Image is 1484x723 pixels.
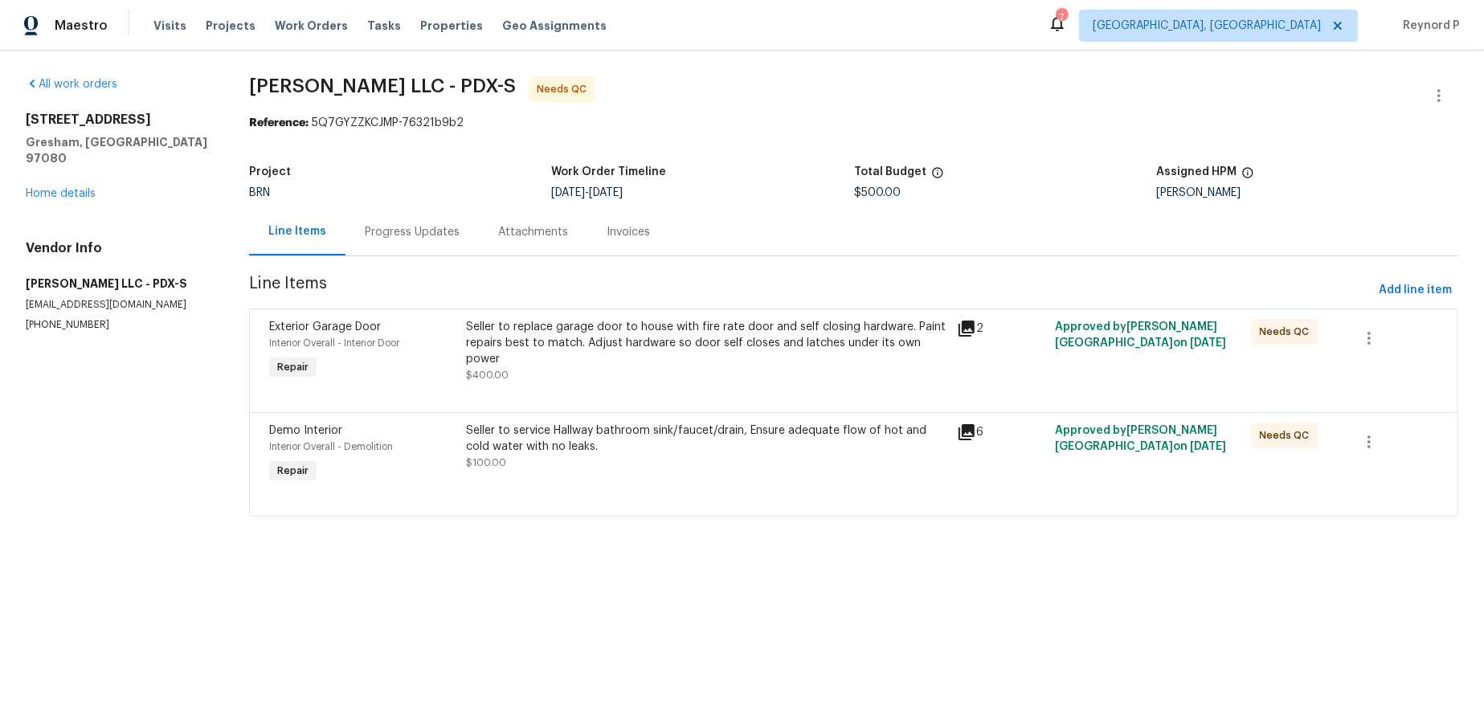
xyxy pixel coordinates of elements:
[552,187,586,198] span: [DATE]
[26,240,211,256] h4: Vendor Info
[249,117,309,129] b: Reference:
[1372,276,1458,305] button: Add line item
[1260,427,1316,443] span: Needs QC
[55,18,108,34] span: Maestro
[1190,441,1226,452] span: [DATE]
[269,321,381,333] span: Exterior Garage Door
[552,166,667,178] h5: Work Order Timeline
[498,224,568,240] div: Attachments
[26,276,211,292] h5: [PERSON_NAME] LLC - PDX-S
[1241,166,1254,187] span: The hpm assigned to this work order.
[1379,280,1452,300] span: Add line item
[271,463,315,479] span: Repair
[271,359,315,375] span: Repair
[590,187,623,198] span: [DATE]
[269,442,393,451] span: Interior Overall - Demolition
[854,187,901,198] span: $500.00
[249,115,1458,131] div: 5Q7GYZZKCJMP-76321b9b2
[466,370,509,380] span: $400.00
[1093,18,1321,34] span: [GEOGRAPHIC_DATA], [GEOGRAPHIC_DATA]
[466,423,947,455] div: Seller to service Hallway bathroom sink/faucet/drain, Ensure adequate flow of hot and cold water ...
[268,223,326,239] div: Line Items
[153,18,186,34] span: Visits
[957,319,1045,338] div: 2
[206,18,256,34] span: Projects
[537,81,593,97] span: Needs QC
[1156,187,1458,198] div: [PERSON_NAME]
[365,224,460,240] div: Progress Updates
[249,187,270,198] span: BRN
[249,166,291,178] h5: Project
[854,166,926,178] h5: Total Budget
[552,187,623,198] span: -
[275,18,348,34] span: Work Orders
[269,425,342,436] span: Demo Interior
[26,298,211,312] p: [EMAIL_ADDRESS][DOMAIN_NAME]
[1056,10,1067,26] div: 7
[26,188,96,199] a: Home details
[1260,324,1316,340] span: Needs QC
[26,134,211,166] h5: Gresham, [GEOGRAPHIC_DATA] 97080
[466,319,947,367] div: Seller to replace garage door to house with fire rate door and self closing hardware. Paint repai...
[26,112,211,128] h2: [STREET_ADDRESS]
[1156,166,1237,178] h5: Assigned HPM
[466,458,506,468] span: $100.00
[367,20,401,31] span: Tasks
[931,166,944,187] span: The total cost of line items that have been proposed by Opendoor. This sum includes line items th...
[502,18,607,34] span: Geo Assignments
[957,423,1045,442] div: 6
[26,318,211,332] p: [PHONE_NUMBER]
[607,224,650,240] div: Invoices
[420,18,483,34] span: Properties
[249,276,1372,305] span: Line Items
[1055,321,1226,349] span: Approved by [PERSON_NAME][GEOGRAPHIC_DATA] on
[269,338,399,348] span: Interior Overall - Interior Door
[1055,425,1226,452] span: Approved by [PERSON_NAME][GEOGRAPHIC_DATA] on
[249,76,516,96] span: [PERSON_NAME] LLC - PDX-S
[1190,337,1226,349] span: [DATE]
[1396,18,1460,34] span: Reynord P
[26,79,117,90] a: All work orders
